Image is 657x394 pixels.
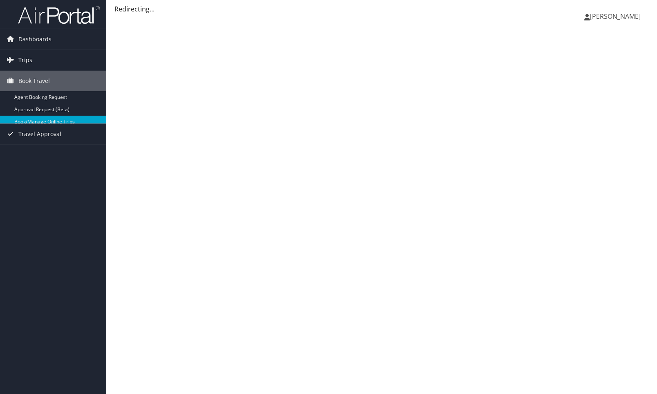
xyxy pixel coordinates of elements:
[18,124,61,144] span: Travel Approval
[18,50,32,70] span: Trips
[18,5,100,25] img: airportal-logo.png
[590,12,641,21] span: [PERSON_NAME]
[18,29,52,49] span: Dashboards
[18,71,50,91] span: Book Travel
[584,4,649,29] a: [PERSON_NAME]
[114,4,649,14] div: Redirecting...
